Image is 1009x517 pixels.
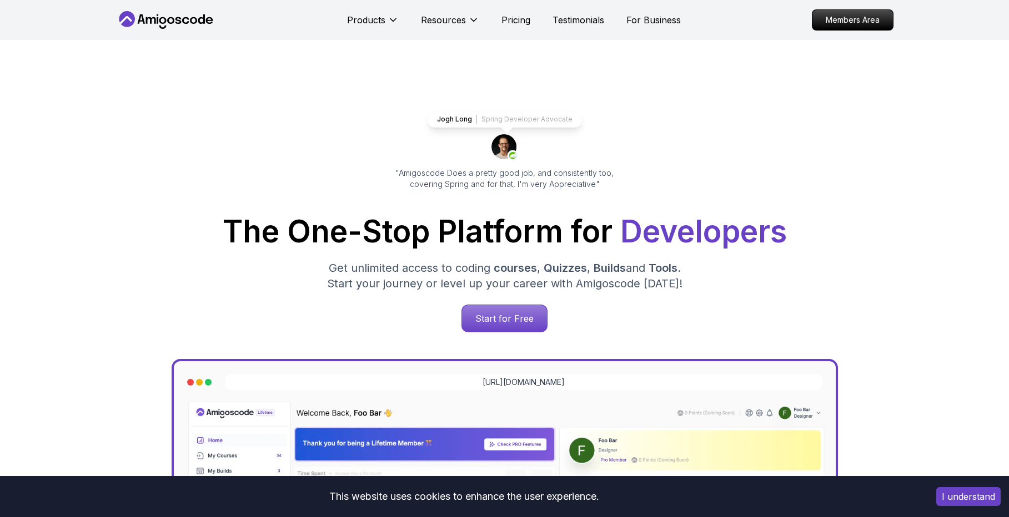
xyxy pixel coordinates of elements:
a: Members Area [812,9,893,31]
span: Quizzes [544,261,587,275]
span: courses [494,261,537,275]
p: Resources [421,13,466,27]
div: This website uses cookies to enhance the user experience. [8,484,920,509]
h1: The One-Stop Platform for [125,216,885,247]
button: Resources [421,13,479,36]
span: Tools [649,261,677,275]
a: Start for Free [461,305,548,332]
span: Developers [620,213,787,250]
button: Products [347,13,399,36]
img: josh long [491,134,518,161]
a: Testimonials [553,13,604,27]
p: "Amigoscode Does a pretty good job, and consistently too, covering Spring and for that, I'm very ... [380,168,629,190]
a: [URL][DOMAIN_NAME] [483,377,565,388]
p: Members Area [812,10,893,30]
p: Get unlimited access to coding , , and . Start your journey or level up your career with Amigosco... [318,260,691,291]
p: Jogh Long [437,115,472,124]
p: Products [347,13,385,27]
p: Start for Free [462,305,547,332]
a: Pricing [501,13,530,27]
span: Builds [594,261,626,275]
p: Spring Developer Advocate [481,115,573,124]
button: Accept cookies [936,487,1001,506]
a: For Business [626,13,681,27]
